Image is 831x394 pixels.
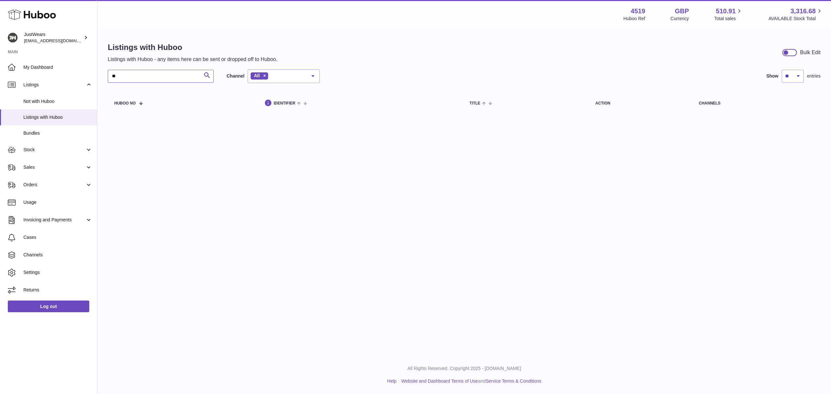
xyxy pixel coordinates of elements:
[23,287,92,293] span: Returns
[23,182,85,188] span: Orders
[23,114,92,120] span: Listings with Huboo
[254,73,260,78] span: All
[274,101,295,105] span: identifier
[24,38,95,43] span: [EMAIL_ADDRESS][DOMAIN_NAME]
[24,31,82,44] div: JustWears
[23,64,92,70] span: My Dashboard
[624,16,645,22] div: Huboo Ref
[23,82,85,88] span: Listings
[714,7,743,22] a: 510.91 Total sales
[716,7,736,16] span: 510.91
[671,16,689,22] div: Currency
[23,217,85,223] span: Invoicing and Payments
[768,16,823,22] span: AVAILABLE Stock Total
[23,252,92,258] span: Channels
[675,7,689,16] strong: GBP
[23,130,92,136] span: Bundles
[114,101,136,105] span: Huboo no
[23,199,92,205] span: Usage
[23,164,85,170] span: Sales
[23,269,92,276] span: Settings
[8,33,18,43] img: internalAdmin-4519@internal.huboo.com
[108,56,278,63] p: Listings with Huboo - any items here can be sent or dropped off to Huboo.
[766,73,778,79] label: Show
[807,73,821,79] span: entries
[486,378,541,384] a: Service Terms & Conditions
[469,101,480,105] span: title
[103,365,826,372] p: All Rights Reserved. Copyright 2025 - [DOMAIN_NAME]
[23,98,92,105] span: Not with Huboo
[768,7,823,22] a: 3,316.68 AVAILABLE Stock Total
[714,16,743,22] span: Total sales
[227,73,244,79] label: Channel
[23,234,92,240] span: Cases
[595,101,686,105] div: action
[8,301,89,312] a: Log out
[699,101,814,105] div: channels
[23,147,85,153] span: Stock
[800,49,821,56] div: Bulk Edit
[108,42,278,53] h1: Listings with Huboo
[399,378,541,384] li: and
[790,7,816,16] span: 3,316.68
[401,378,478,384] a: Website and Dashboard Terms of Use
[387,378,397,384] a: Help
[631,7,645,16] strong: 4519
